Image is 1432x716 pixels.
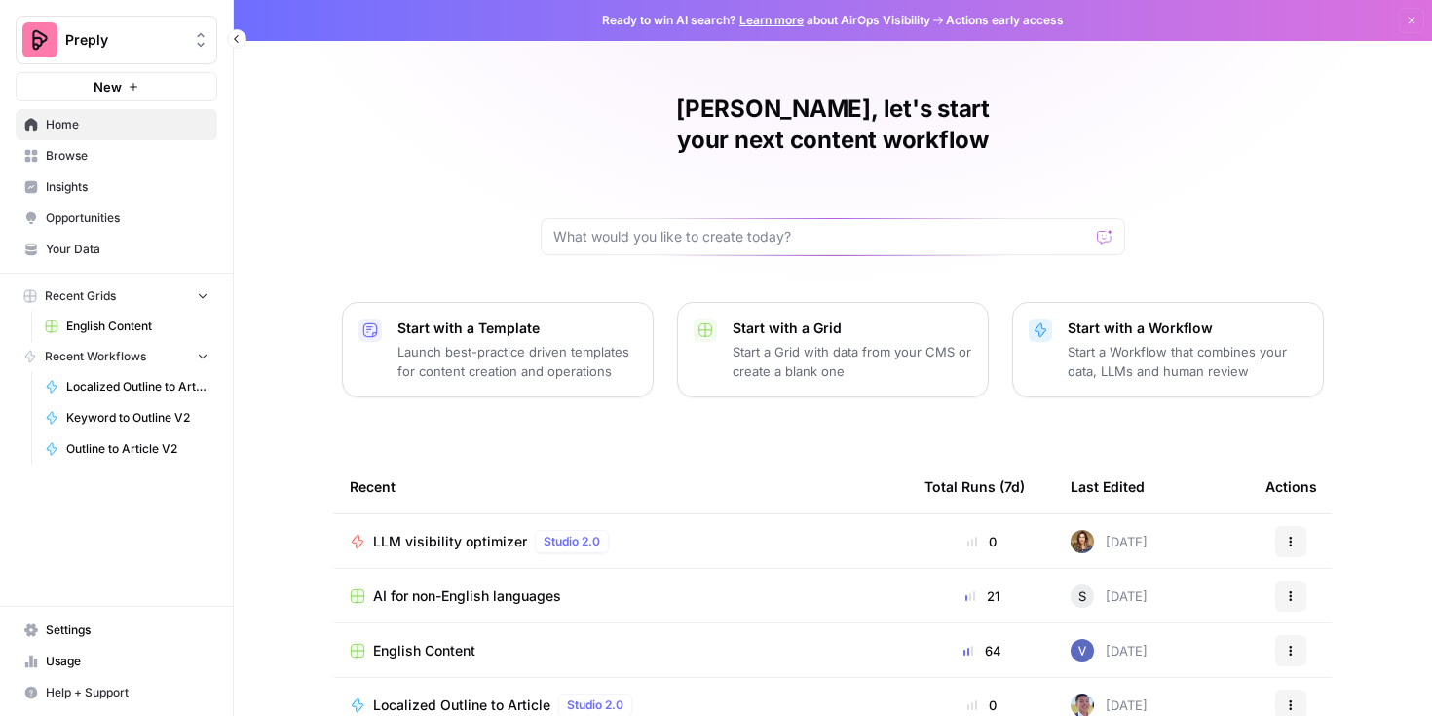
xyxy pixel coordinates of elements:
span: Recent Grids [45,287,116,305]
span: English Content [373,641,475,660]
div: Actions [1265,460,1317,513]
a: Keyword to Outline V2 [36,402,217,433]
p: Start with a Template [397,319,637,338]
a: Opportunities [16,203,217,234]
span: Preply [65,30,183,50]
img: Preply Logo [22,22,57,57]
span: Studio 2.0 [567,697,623,714]
p: Launch best-practice driven templates for content creation and operations [397,342,637,381]
button: Workspace: Preply [16,16,217,64]
span: Outline to Article V2 [66,440,208,458]
span: Help + Support [46,684,208,701]
button: Start with a WorkflowStart a Workflow that combines your data, LLMs and human review [1012,302,1324,397]
button: Start with a GridStart a Grid with data from your CMS or create a blank one [677,302,989,397]
a: Settings [16,615,217,646]
input: What would you like to create today? [553,227,1089,246]
a: Learn more [739,13,804,27]
a: Home [16,109,217,140]
button: Start with a TemplateLaunch best-practice driven templates for content creation and operations [342,302,654,397]
div: Total Runs (7d) [924,460,1025,513]
span: New [94,77,122,96]
a: English Content [350,641,893,660]
div: Recent [350,460,893,513]
span: Browse [46,147,208,165]
a: Insights [16,171,217,203]
div: Last Edited [1071,460,1145,513]
div: 0 [924,696,1039,715]
p: Start with a Workflow [1068,319,1307,338]
img: a7rrxm5wz29u8zxbh4kkc1rcm4rd [1071,639,1094,662]
span: Localized Outline to Article [373,696,550,715]
a: Browse [16,140,217,171]
span: English Content [66,318,208,335]
a: English Content [36,311,217,342]
span: Usage [46,653,208,670]
a: Localized Outline to Article [36,371,217,402]
a: LLM visibility optimizerStudio 2.0 [350,530,893,553]
span: Recent Workflows [45,348,146,365]
h1: [PERSON_NAME], let's start your next content workflow [541,94,1125,156]
span: S [1078,586,1086,606]
a: AI for non-English languages [350,586,893,606]
span: Actions early access [946,12,1064,29]
p: Start a Grid with data from your CMS or create a blank one [733,342,972,381]
span: AI for non-English languages [373,586,561,606]
a: Your Data [16,234,217,265]
a: Usage [16,646,217,677]
span: Localized Outline to Article [66,378,208,396]
div: 21 [924,586,1039,606]
span: Settings [46,622,208,639]
span: Insights [46,178,208,196]
a: Outline to Article V2 [36,433,217,465]
span: Opportunities [46,209,208,227]
p: Start a Workflow that combines your data, LLMs and human review [1068,342,1307,381]
button: New [16,72,217,101]
span: Home [46,116,208,133]
div: [DATE] [1071,584,1148,608]
button: Recent Grids [16,282,217,311]
span: LLM visibility optimizer [373,532,527,551]
span: Your Data [46,241,208,258]
span: Ready to win AI search? about AirOps Visibility [602,12,930,29]
span: Studio 2.0 [544,533,600,550]
div: 0 [924,532,1039,551]
span: Keyword to Outline V2 [66,409,208,427]
div: [DATE] [1071,530,1148,553]
img: ezwwa2352ulo23wb7k9xg7b02c5f [1071,530,1094,553]
div: [DATE] [1071,639,1148,662]
p: Start with a Grid [733,319,972,338]
button: Help + Support [16,677,217,708]
div: 64 [924,641,1039,660]
button: Recent Workflows [16,342,217,371]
